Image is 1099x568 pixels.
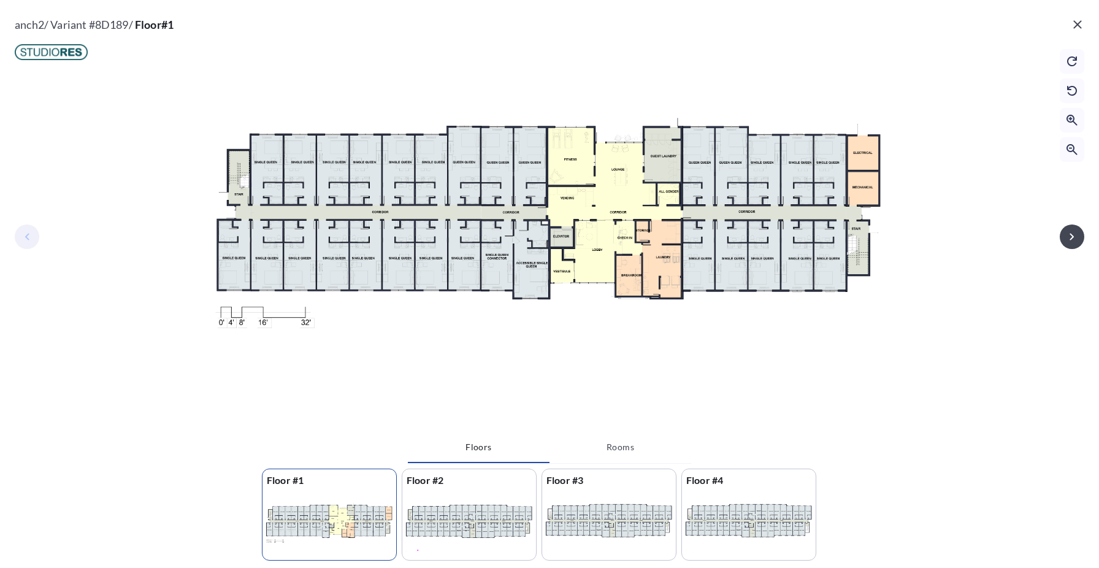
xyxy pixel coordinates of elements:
img: floorplanBranLogoPlug [15,44,88,60]
button: Floors [408,432,549,463]
p: Floor #3 [542,469,676,491]
p: Floor #2 [402,469,536,491]
p: Floor #1 [262,469,396,491]
p: Floor #4 [682,469,816,491]
button: Rooms [549,432,691,462]
span: Floor#1 [135,18,174,31]
p: anch2 / Variant # 8D189 / [15,15,174,37]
